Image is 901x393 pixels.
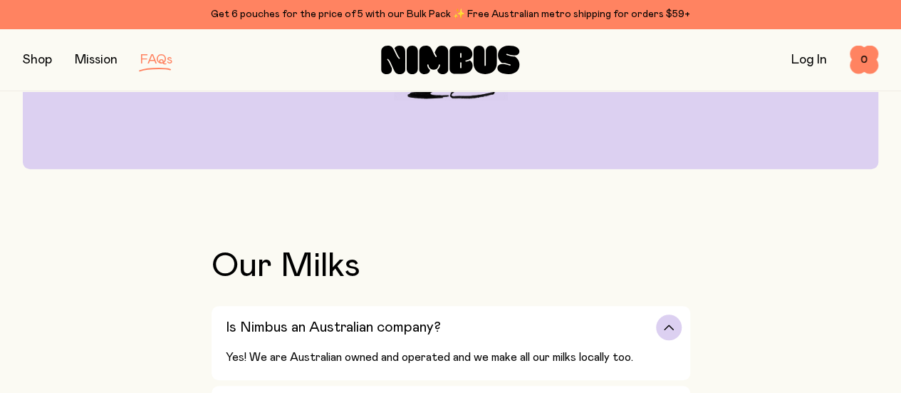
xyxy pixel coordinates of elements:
[75,53,118,66] a: Mission
[226,319,441,336] h3: Is Nimbus an Australian company?
[212,249,690,283] h2: Our Milks
[791,53,827,66] a: Log In
[140,53,172,66] a: FAQs
[23,6,878,23] div: Get 6 pouches for the price of 5 with our Bulk Pack ✨ Free Australian metro shipping for orders $59+
[226,349,682,366] p: Yes! We are Australian owned and operated and we make all our milks locally too.
[212,306,690,380] button: Is Nimbus an Australian company?Yes! We are Australian owned and operated and we make all our mil...
[850,46,878,74] button: 0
